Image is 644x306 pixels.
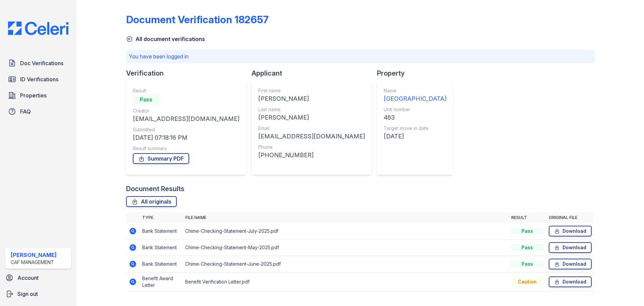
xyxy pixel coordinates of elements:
th: Result [508,212,546,223]
div: [PERSON_NAME] [11,251,57,259]
div: CAF Management [11,259,57,266]
div: [DATE] 07:18:16 PM [133,133,239,142]
td: Chime-Checking-Statement-June-2025.pdf [182,256,508,272]
td: Chime-Checking-Statement-July-2025.pdf [182,223,508,239]
a: Doc Verifications [5,56,71,70]
td: Benefit Award Letter [140,272,182,292]
p: You have been logged in [129,52,592,60]
img: CE_Logo_Blue-a8612792a0a2168367f1c8372b55b34899dd931a85d93a1a3d3e32e68fde9ad4.png [3,21,74,35]
a: Properties [5,89,71,102]
div: Document Results [126,184,184,193]
div: Applicant [252,69,377,78]
div: Caution [511,278,543,285]
td: Chime-Checking-Statement-May-2025.pdf [182,239,508,256]
a: Download [549,242,592,253]
div: [GEOGRAPHIC_DATA] [384,94,446,103]
a: Account [3,271,74,285]
span: Doc Verifications [20,59,63,67]
div: Result [133,87,239,94]
span: FAQ [20,107,31,116]
div: Unit number [384,106,446,113]
div: [PHONE_NUMBER] [258,150,365,160]
a: FAQ [5,105,71,118]
span: Account [17,274,39,282]
div: Target move in date [384,125,446,132]
div: Pass [511,261,543,267]
div: Property [377,69,459,78]
div: [PERSON_NAME] [258,113,365,122]
div: First name [258,87,365,94]
span: ID Verifications [20,75,58,83]
a: All document verifications [126,35,205,43]
div: Phone [258,144,365,150]
div: Verification [126,69,252,78]
div: 463 [384,113,446,122]
div: [EMAIL_ADDRESS][DOMAIN_NAME] [133,114,239,124]
a: Download [549,226,592,236]
div: Pass [511,244,543,251]
th: File name [182,212,508,223]
div: Creator [133,107,239,114]
span: Sign out [17,290,38,298]
div: Submitted [133,126,239,133]
div: Last name [258,106,365,113]
a: Download [549,276,592,287]
div: [PERSON_NAME] [258,94,365,103]
th: Type [140,212,182,223]
td: Bank Statement [140,239,182,256]
a: Sign out [3,287,74,301]
div: Document Verification 182657 [126,13,269,26]
a: Download [549,259,592,269]
div: [DATE] [384,132,446,141]
td: Bank Statement [140,256,182,272]
div: Result summary [133,145,239,152]
a: All originals [126,196,177,207]
td: Bank Statement [140,223,182,239]
div: [EMAIL_ADDRESS][DOMAIN_NAME] [258,132,365,141]
span: Properties [20,91,47,99]
a: Summary PDF [133,153,189,164]
div: Pass [133,94,160,105]
div: Name [384,87,446,94]
th: Original file [546,212,594,223]
a: ID Verifications [5,73,71,86]
td: Benefit Verification Letter.pdf [182,272,508,292]
div: Email [258,125,365,132]
div: Pass [511,228,543,234]
a: Name [GEOGRAPHIC_DATA] [384,87,446,103]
